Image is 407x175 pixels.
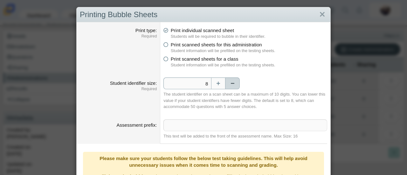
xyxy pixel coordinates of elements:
dfn: Required [80,86,157,92]
div: Printing Bubble Sheets [77,7,330,22]
button: Decrease [225,77,240,89]
span: Print individual scanned sheet [171,28,234,33]
button: Increase [211,77,225,89]
dfn: Required [80,34,157,39]
div: This text will be added to the front of the assessment name. Max Size: 16 [163,133,327,139]
span: Print scanned sheets for a class [171,56,238,62]
div: The student identifier on a scan sheet can be a maximum of 10 digits. You can lower this value if... [163,91,327,110]
label: Assessment prefix [117,122,157,128]
b: Please make sure your students follow the below test taking guidelines. This will help avoid unne... [100,156,307,168]
dfn: Student information will be prefilled on the testing sheets. [171,62,327,68]
dfn: Students will be required to bubble in their identifier. [171,34,327,39]
span: Print scanned sheets for this administration [171,42,262,47]
label: Student identifier size [110,80,157,86]
dfn: Student information will be prefilled on the testing sheets. [171,48,327,54]
a: Close [317,9,327,20]
label: Print type [135,28,157,33]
